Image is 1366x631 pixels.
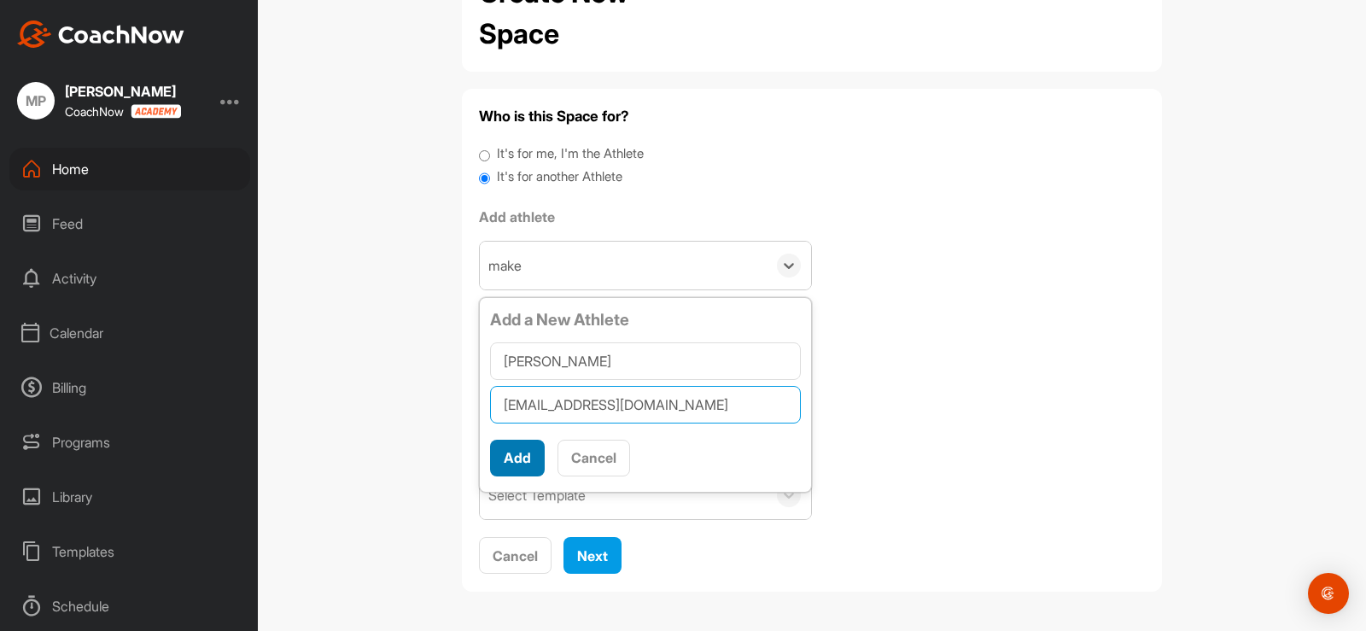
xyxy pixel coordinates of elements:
[488,485,586,505] div: Select Template
[557,440,630,476] button: Cancel
[9,476,250,518] div: Library
[9,202,250,245] div: Feed
[9,257,250,300] div: Activity
[1308,573,1349,614] div: Open Intercom Messenger
[9,312,250,354] div: Calendar
[493,547,538,564] span: Cancel
[9,148,250,190] div: Home
[490,308,801,332] h3: Add a New Athlete
[563,537,622,574] button: Next
[577,547,608,564] span: Next
[9,530,250,573] div: Templates
[65,85,181,98] div: [PERSON_NAME]
[9,421,250,464] div: Programs
[9,585,250,628] div: Schedule
[490,440,545,476] button: Add
[17,82,55,120] div: MP
[17,20,184,48] img: CoachNow
[497,167,622,187] label: It's for another Athlete
[9,366,250,409] div: Billing
[490,386,801,424] input: Email
[65,104,181,119] div: CoachNow
[479,106,1145,127] h4: Who is this Space for?
[490,342,801,380] input: Name
[497,144,644,164] label: It's for me, I'm the Athlete
[479,537,552,574] button: Cancel
[131,104,181,119] img: CoachNow acadmey
[479,207,812,227] label: Add athlete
